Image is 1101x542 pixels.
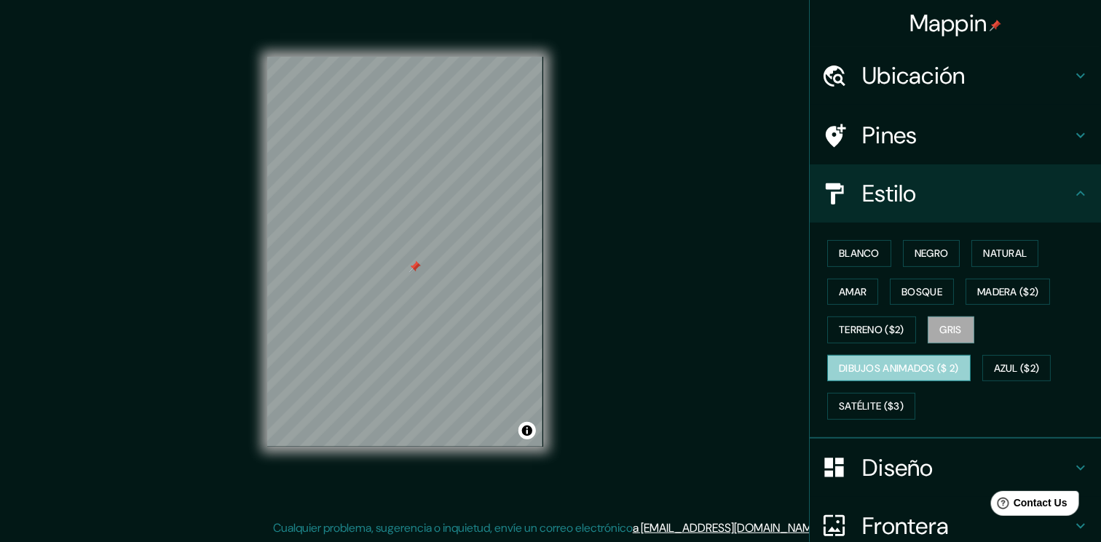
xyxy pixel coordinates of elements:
[839,244,880,263] font: Blanco
[518,422,536,439] button: Alternar atribución
[862,61,1072,90] h4: Ubicación
[827,355,971,382] button: Dibujos animados ($ 2)
[827,316,916,343] button: Terreno ($2)
[862,121,1072,150] h4: Pines
[862,453,1072,482] h4: Diseño
[994,359,1040,378] font: Azul ($2)
[839,321,904,339] font: Terreno ($2)
[990,20,1001,31] img: pin-icon.png
[267,57,543,447] canvas: Mapa
[810,164,1101,223] div: Estilo
[633,520,821,535] a: a [EMAIL_ADDRESS][DOMAIN_NAME]
[827,279,878,306] button: Amar
[901,283,942,301] font: Bosque
[862,179,1072,208] h4: Estilo
[810,106,1101,164] div: Pines
[839,359,959,378] font: Dibujos animados ($ 2)
[810,439,1101,497] div: Diseño
[983,244,1027,263] font: Natural
[839,283,867,301] font: Amar
[839,397,904,415] font: Satélite ($3)
[903,240,960,267] button: Negro
[971,240,1038,267] button: Natural
[971,485,1085,526] iframe: Help widget launcher
[890,279,954,306] button: Bosque
[966,279,1050,306] button: Madera ($2)
[928,316,974,343] button: Gris
[862,511,1072,541] h4: Frontera
[827,393,915,420] button: Satélite ($3)
[977,283,1038,301] font: Madera ($2)
[810,47,1101,105] div: Ubicación
[827,240,891,267] button: Blanco
[273,519,823,537] p: Cualquier problema, sugerencia o inquietud, envíe un correo electrónico .
[982,355,1051,382] button: Azul ($2)
[909,8,987,39] font: Mappin
[940,321,962,339] font: Gris
[915,244,949,263] font: Negro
